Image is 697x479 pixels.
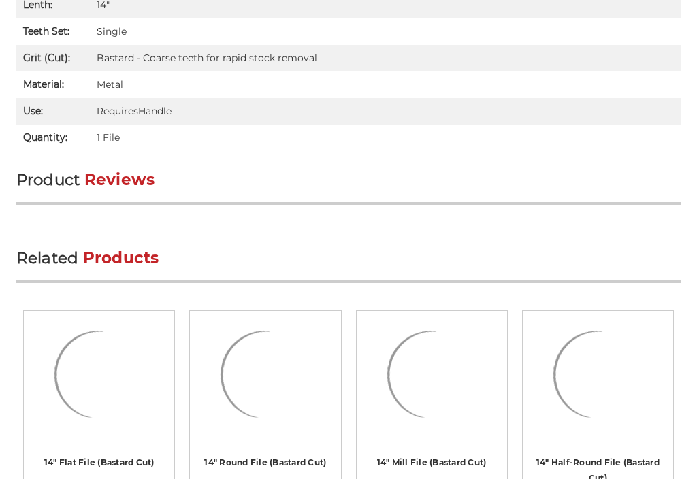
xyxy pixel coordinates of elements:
[23,25,69,37] strong: Teeth Set:
[90,125,681,151] td: 1 File
[90,71,681,98] td: Metal
[23,78,64,90] strong: Material:
[532,320,664,429] img: 14" Half round bastard file
[84,170,155,189] span: Reviews
[90,98,681,125] td: Requires
[138,105,172,117] a: Handle
[366,320,498,429] img: 14" Mill File Bastard Cut
[90,45,681,71] td: Bastard - Coarse teeth for rapid stock removal
[23,52,70,64] strong: Grit (Cut):
[16,248,79,267] span: Related
[83,248,159,267] span: Products
[23,105,43,117] strong: Use:
[16,170,80,189] span: Product
[33,320,165,429] img: 14" Flat Bastard File
[199,320,331,429] img: 14 Inch Round File Bastard Cut, Double Cut
[23,131,67,144] strong: Quantity:
[90,18,681,45] td: Single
